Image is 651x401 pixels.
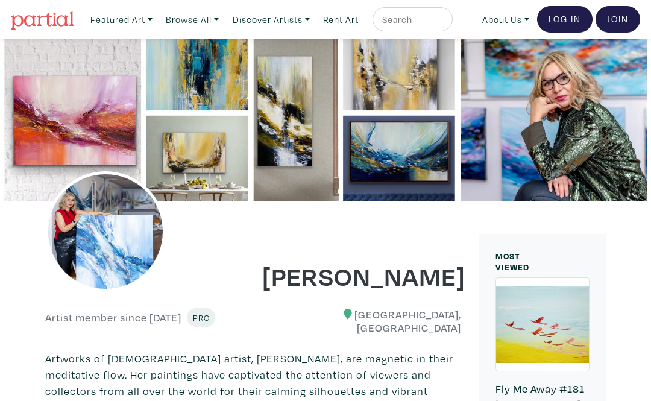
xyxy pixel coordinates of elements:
[477,7,535,32] a: About Us
[537,6,593,33] a: Log In
[192,312,210,323] span: Pro
[262,308,461,334] h6: [GEOGRAPHIC_DATA], [GEOGRAPHIC_DATA]
[381,12,441,27] input: Search
[495,250,529,273] small: MOST VIEWED
[160,7,224,32] a: Browse All
[227,7,315,32] a: Discover Artists
[262,259,461,292] h1: [PERSON_NAME]
[596,6,640,33] a: Join
[45,311,181,324] h6: Artist member since [DATE]
[85,7,158,32] a: Featured Art
[318,7,364,32] a: Rent Art
[495,382,590,396] h6: Fly Me Away #181
[45,171,166,292] img: phpThumb.php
